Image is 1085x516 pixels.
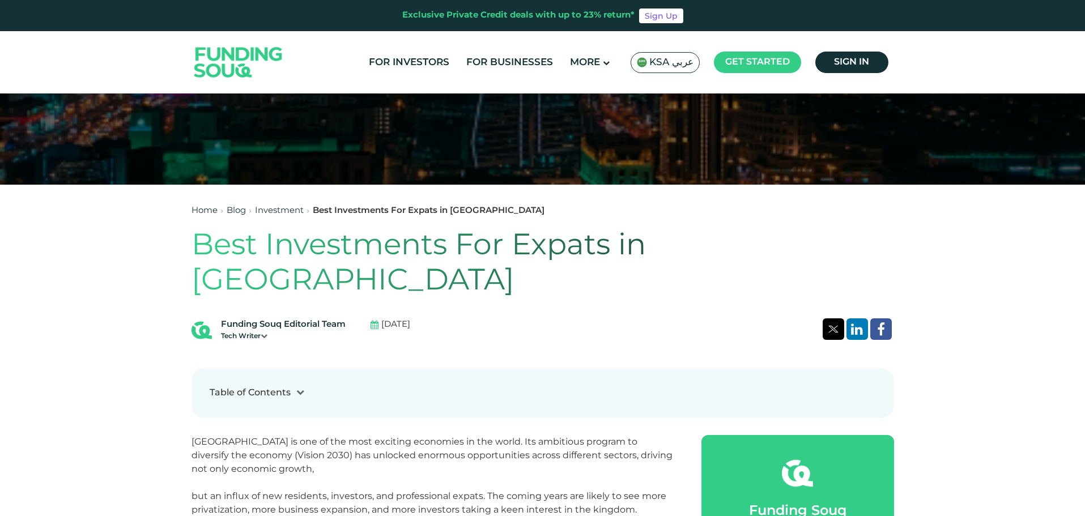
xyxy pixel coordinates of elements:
[402,9,635,22] div: Exclusive Private Credit deals with up to 23% return*
[192,229,894,300] h1: Best Investments For Expats in [GEOGRAPHIC_DATA]
[192,320,212,340] img: Blog Author
[192,436,673,515] span: [GEOGRAPHIC_DATA] is one of the most exciting economies in the world. Its ambitious program to di...
[815,52,888,73] a: Sign in
[649,56,693,69] span: KSA عربي
[834,58,869,66] span: Sign in
[210,386,291,400] div: Table of Contents
[782,458,813,489] img: fsicon
[639,8,683,23] a: Sign Up
[637,57,647,67] img: SA Flag
[192,207,218,215] a: Home
[381,318,410,331] span: [DATE]
[255,207,304,215] a: Investment
[221,331,346,342] div: Tech Writer
[221,318,346,331] div: Funding Souq Editorial Team
[725,58,790,66] span: Get started
[227,207,246,215] a: Blog
[366,53,452,72] a: For Investors
[463,53,556,72] a: For Businesses
[313,204,544,218] div: Best Investments For Expats in [GEOGRAPHIC_DATA]
[570,58,600,67] span: More
[828,326,839,332] img: twitter
[183,34,294,91] img: Logo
